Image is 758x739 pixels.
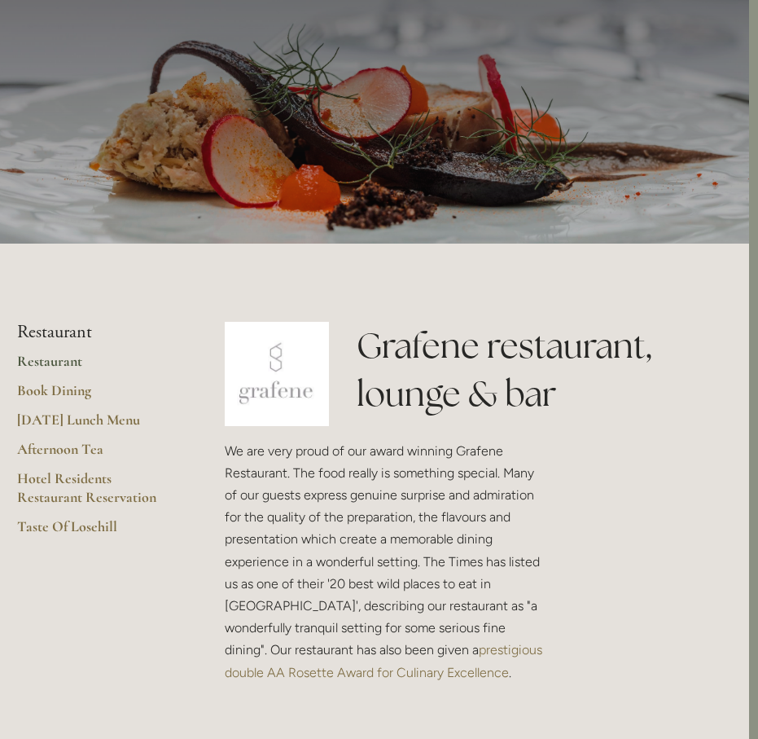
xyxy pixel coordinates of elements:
[17,352,173,381] a: Restaurant
[17,322,173,343] li: Restaurant
[225,440,548,684] p: We are very proud of our award winning Grafene Restaurant. The food really is something special. ...
[17,440,173,469] a: Afternoon Tea
[17,411,173,440] a: [DATE] Lunch Menu
[357,322,724,418] h1: Grafene restaurant, lounge & bar
[17,381,173,411] a: Book Dining
[17,517,173,547] a: Taste Of Losehill
[225,642,545,680] a: prestigious double AA Rosette Award for Culinary Excellence
[17,469,173,517] a: Hotel Residents Restaurant Reservation
[225,322,329,426] img: grafene.jpg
